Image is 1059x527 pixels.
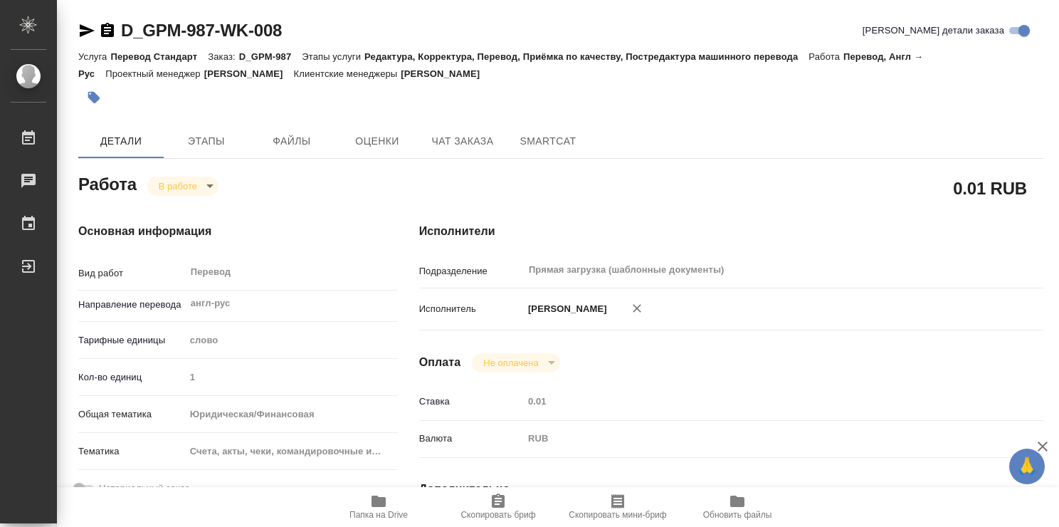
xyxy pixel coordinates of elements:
span: Чат заказа [428,132,497,150]
span: Нотариальный заказ [99,481,189,496]
p: Тарифные единицы [78,333,185,348]
p: [PERSON_NAME] [204,68,294,79]
p: Заказ: [208,51,238,62]
h2: Работа [78,170,137,196]
h4: Исполнители [419,223,1043,240]
span: Папка на Drive [349,510,408,520]
input: Пустое поле [185,367,399,387]
span: Этапы [172,132,241,150]
button: Скопировать бриф [438,487,558,527]
p: Клиентские менеджеры [294,68,401,79]
p: Общая тематика [78,407,185,422]
p: Ставка [419,395,523,409]
span: [PERSON_NAME] детали заказа [863,24,1004,38]
p: Перевод Стандарт [110,51,208,62]
a: D_GPM-987-WK-008 [121,21,282,40]
div: слово [185,328,399,353]
button: В работе [154,180,201,192]
div: Юридическая/Финансовая [185,402,399,427]
div: В работе [147,177,218,196]
div: В работе [472,353,559,372]
span: Файлы [258,132,326,150]
button: Скопировать мини-бриф [558,487,678,527]
p: Тематика [78,444,185,459]
button: Не оплачена [479,357,542,369]
p: Кол-во единиц [78,370,185,385]
p: Направление перевода [78,298,185,312]
p: Валюта [419,432,523,446]
span: Скопировать мини-бриф [569,510,666,520]
h4: Основная информация [78,223,362,240]
button: 🙏 [1009,449,1045,484]
span: Детали [87,132,155,150]
h4: Дополнительно [419,481,1043,498]
button: Папка на Drive [319,487,438,527]
button: Скопировать ссылку [99,22,116,39]
button: Скопировать ссылку для ЯМессенджера [78,22,95,39]
button: Добавить тэг [78,82,110,113]
button: Удалить исполнителя [621,293,653,324]
p: Работа [808,51,843,62]
p: Услуга [78,51,110,62]
span: SmartCat [514,132,582,150]
h4: Оплата [419,354,461,371]
p: D_GPM-987 [239,51,302,62]
p: Исполнитель [419,302,523,316]
p: Этапы услуги [302,51,364,62]
p: Проектный менеджер [105,68,204,79]
p: Подразделение [419,264,523,278]
p: [PERSON_NAME] [523,302,607,316]
h2: 0.01 RUB [953,176,1027,200]
p: Редактура, Корректура, Перевод, Приёмка по качеству, Постредактура машинного перевода [364,51,808,62]
span: 🙏 [1015,452,1039,481]
p: [PERSON_NAME] [401,68,490,79]
span: Оценки [343,132,411,150]
input: Пустое поле [523,391,991,412]
span: Скопировать бриф [460,510,535,520]
button: Обновить файлы [678,487,797,527]
div: RUB [523,427,991,451]
span: Обновить файлы [703,510,772,520]
div: Счета, акты, чеки, командировочные и таможенные документы [185,439,399,464]
p: Вид работ [78,266,185,281]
